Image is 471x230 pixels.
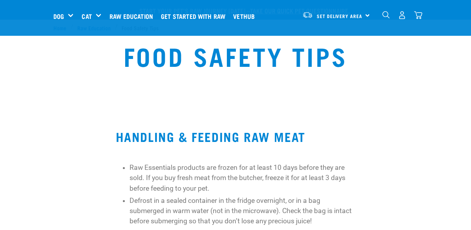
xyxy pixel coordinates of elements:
[159,0,231,32] a: Get started with Raw
[414,11,422,19] img: home-icon@2x.png
[116,129,356,144] h2: HANDLING & FEEDING RAW MEAT
[108,0,159,32] a: Raw Education
[231,0,261,32] a: Vethub
[398,11,406,19] img: user.png
[130,162,355,193] li: Raw Essentials products are frozen for at least 10 days before they are sold. If you buy fresh me...
[82,11,91,21] a: Cat
[317,15,362,17] span: Set Delivery Area
[53,11,64,21] a: Dog
[124,41,348,70] h1: Food Safety Tips
[382,11,390,18] img: home-icon-1@2x.png
[130,195,355,226] p: Defrost in a sealed container in the fridge overnight, or in a bag submerged in warm water (not i...
[302,11,313,18] img: van-moving.png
